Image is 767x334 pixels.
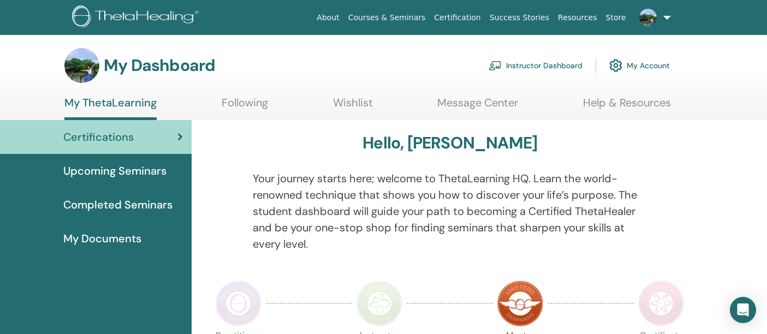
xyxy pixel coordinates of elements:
[104,56,215,75] h3: My Dashboard
[253,170,647,252] p: Your journey starts here; welcome to ThetaLearning HQ. Learn the world-renowned technique that sh...
[216,281,261,326] img: Practitioner
[638,281,684,326] img: Certificate of Science
[609,53,670,77] a: My Account
[64,48,99,83] img: default.jpg
[554,8,602,28] a: Resources
[333,96,373,117] a: Wishlist
[63,230,141,247] span: My Documents
[639,9,657,26] img: default.jpg
[63,163,167,179] span: Upcoming Seminars
[63,129,134,145] span: Certifications
[497,281,543,326] img: Master
[312,8,343,28] a: About
[72,5,203,30] img: logo.png
[64,96,157,120] a: My ThetaLearning
[344,8,430,28] a: Courses & Seminars
[222,96,268,117] a: Following
[430,8,485,28] a: Certification
[602,8,631,28] a: Store
[485,8,554,28] a: Success Stories
[489,53,582,77] a: Instructor Dashboard
[583,96,671,117] a: Help & Resources
[437,96,518,117] a: Message Center
[362,133,537,153] h3: Hello, [PERSON_NAME]
[63,196,173,213] span: Completed Seminars
[356,281,402,326] img: Instructor
[489,61,502,70] img: chalkboard-teacher.svg
[730,297,756,323] div: Open Intercom Messenger
[609,56,622,75] img: cog.svg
